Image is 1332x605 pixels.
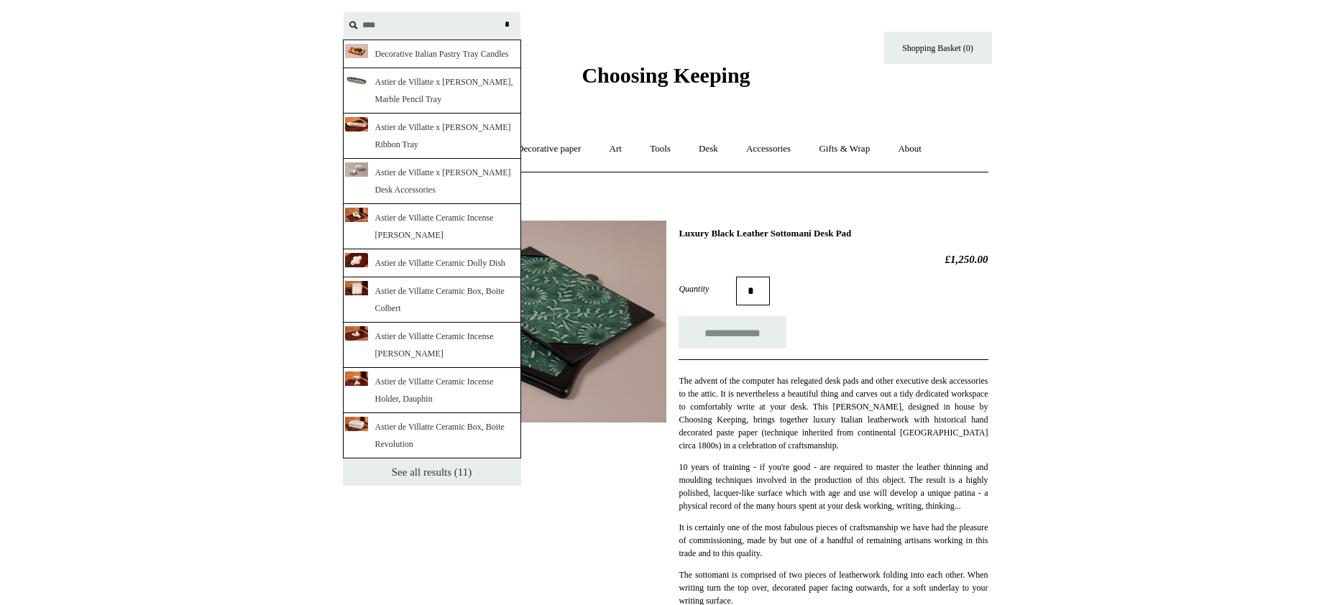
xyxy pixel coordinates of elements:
label: Quantity [679,282,736,295]
a: Astier de Villatte Ceramic Box, Boite Revolution [343,413,521,458]
p: It is certainly one of the most fabulous pieces of craftsmanship we have had the pleasure of comm... [679,521,988,560]
a: Tools [637,130,684,168]
p: The advent of the computer has relegated desk pads and other executive desk accessories to the at... [679,374,988,452]
a: Art [597,130,635,168]
a: Astier de Villatte Ceramic Incense [PERSON_NAME] [343,204,521,249]
a: Astier de Villatte Ceramic Dolly Dish [343,249,521,277]
img: CopyrightChoosingKeeping19322RT_ba886540-18ec-4c55-9808-ca92d4d294a6_thumb.jpg [345,417,368,431]
a: Astier de Villatte Ceramic Incense [PERSON_NAME] [343,323,521,368]
a: Shopping Basket (0) [884,32,992,64]
img: CopyrightChoosingKeeping19328RT_thumb.jpg [345,326,368,341]
a: Astier de Villatte x [PERSON_NAME] Desk Accessories [343,159,521,204]
img: CopyrightChoosingKeeping19329RT_thumb.jpg [345,208,368,222]
a: Choosing Keeping [582,75,750,85]
a: Astier de Villatte Ceramic Box, Boite Colbert [343,277,521,323]
h1: Luxury Black Leather Sottomani Desk Pad [679,228,988,239]
a: About [885,130,934,168]
img: XLArtXL1BWb38ZzsVMIFnSUM7nfZMutQgqqC-RSh9-Q_thumb.png [345,69,368,92]
a: Accessories [733,130,804,168]
img: Copyright_Choosing_Keeping_BS_202002_adv_boxes_RT_thumb.jpg [345,162,368,177]
img: CopyrightChoosingKeeping19326RT_thumb.jpg [345,253,368,267]
a: Decorative Italian Pastry Tray Candles [343,40,521,68]
img: CopyrightChoosingKeeping19324RT_thumb.jpg [345,281,368,295]
a: Astier de Villatte x [PERSON_NAME] Ribbon Tray [343,114,521,159]
h2: £1,250.00 [679,253,988,266]
a: Gifts & Wrap [806,130,883,168]
img: CopyrightChoosingKeeping19321RT_thumb.jpg [345,117,368,131]
img: CopyrightChoosingKeepingBS202217487RT_thumb.jpg [345,44,368,58]
a: Astier de Villatte x [PERSON_NAME], Marble Pencil Tray [343,68,521,114]
a: Desk [686,130,731,168]
p: 10 years of training - if you're good - are required to master the leather thinning and moulding ... [679,461,988,512]
span: Choosing Keeping [582,63,750,87]
a: Decorative paper [504,130,594,168]
img: CopyrightChoosingKeeping19327RT_thumb.jpg [345,371,368,386]
a: Astier de Villatte Ceramic Incense Holder, Dauphin [343,368,521,413]
a: See all results (11) [343,458,521,486]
